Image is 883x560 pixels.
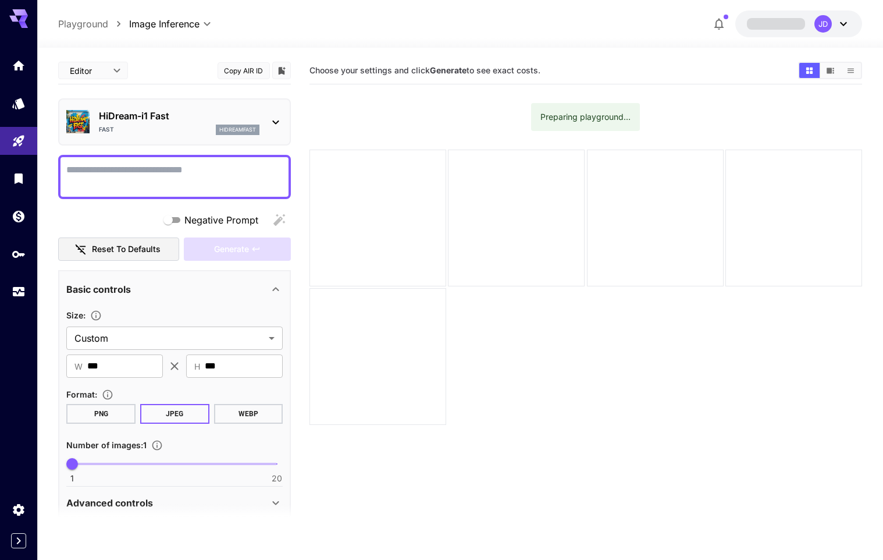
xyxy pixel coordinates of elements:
[58,17,108,31] a: Playground
[219,126,256,134] p: hidreamfast
[66,489,283,517] div: Advanced controls
[70,65,106,77] span: Editor
[66,496,153,510] p: Advanced controls
[97,389,118,400] button: Choose the file format for the output image.
[66,404,136,424] button: PNG
[798,62,862,79] div: Show images in grid viewShow images in video viewShow images in list view
[841,63,861,78] button: Show images in list view
[214,404,283,424] button: WEBP
[66,104,283,140] div: HiDream-i1 FastFasthidreamfast
[99,109,259,123] p: HiDream-i1 Fast
[184,213,258,227] span: Negative Prompt
[70,473,74,484] span: 1
[309,65,540,75] span: Choose your settings and click to see exact costs.
[129,17,200,31] span: Image Inference
[820,63,841,78] button: Show images in video view
[66,310,86,320] span: Size :
[430,65,467,75] b: Generate
[58,238,179,261] button: Reset to defaults
[66,282,131,296] p: Basic controls
[99,125,114,134] p: Fast
[799,63,820,78] button: Show images in grid view
[12,247,26,261] div: API Keys
[74,331,264,345] span: Custom
[12,134,26,148] div: Playground
[147,440,168,451] button: Specify how many images to generate in a single request. Each image generation will be charged se...
[194,360,200,373] span: H
[58,17,129,31] nav: breadcrumb
[12,502,26,517] div: Settings
[12,209,26,224] div: Wallet
[66,389,97,399] span: Format :
[814,15,832,33] div: JD
[12,58,26,73] div: Home
[66,275,283,303] div: Basic controls
[12,96,26,111] div: Models
[540,107,631,127] div: Preparing playground...
[272,473,282,484] span: 20
[12,285,26,299] div: Usage
[66,440,147,450] span: Number of images : 1
[735,10,862,37] button: JD
[86,310,106,321] button: Adjust the dimensions of the generated image by specifying its width and height in pixels, or sel...
[74,360,83,373] span: W
[12,171,26,186] div: Library
[11,533,26,548] button: Expand sidebar
[218,62,270,79] button: Copy AIR ID
[140,404,209,424] button: JPEG
[276,63,287,77] button: Add to library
